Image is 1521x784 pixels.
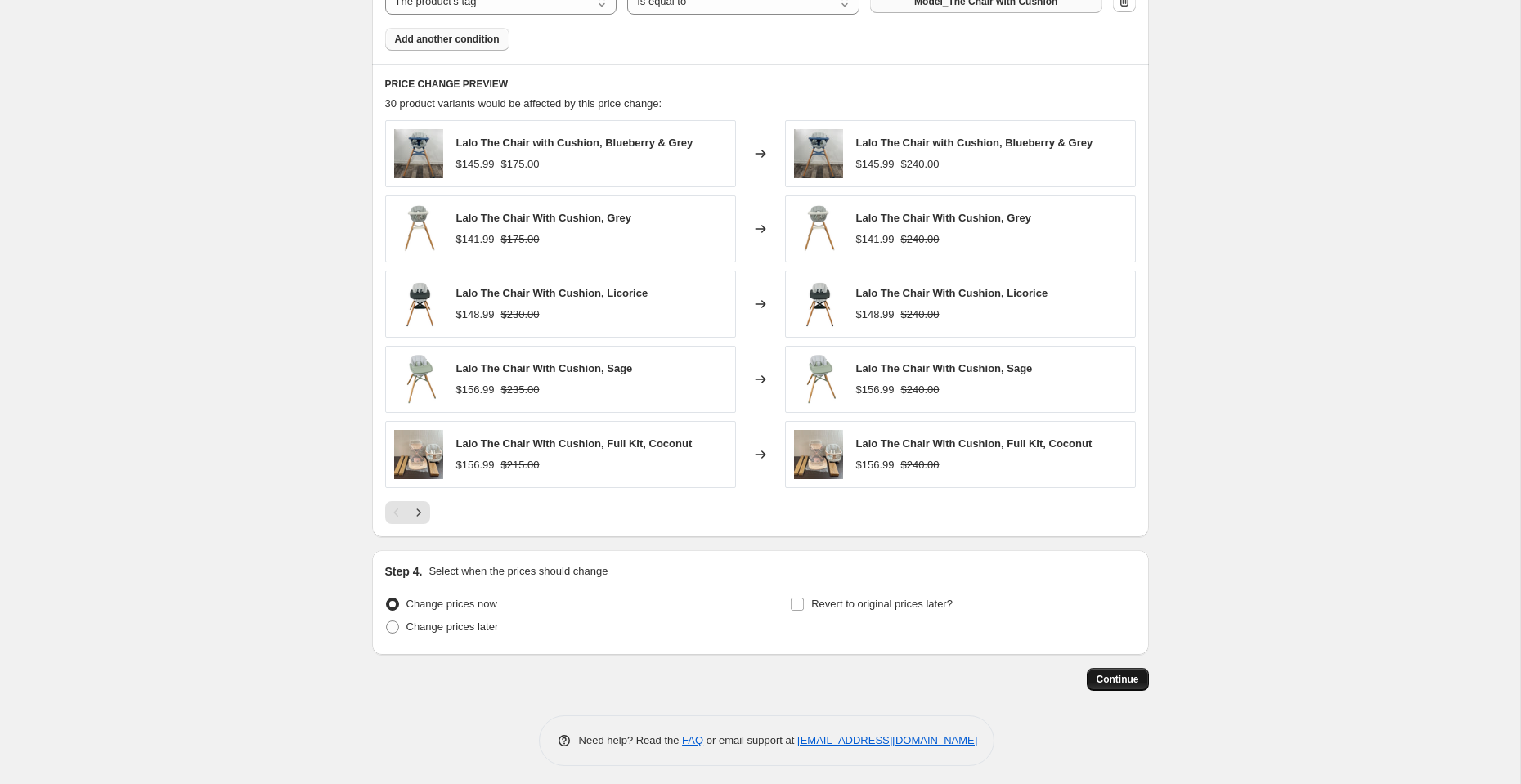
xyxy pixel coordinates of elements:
nav: Pagination [385,501,430,524]
img: image_880d2a79-5923-451c-a8c4-92d3aa2df338_80x.jpg [794,430,843,479]
p: Select when the prices should change [428,563,608,580]
span: or email support at [703,734,797,746]
div: $156.99 [856,457,895,473]
a: FAQ [682,734,703,746]
span: Lalo The Chair with Cushion, Blueberry & Grey [856,137,1093,149]
span: Lalo The Chair With Cushion, Grey [456,212,631,224]
div: $156.99 [856,382,895,398]
div: $145.99 [456,156,495,172]
img: ce69e1b6-9439-4955-a174-3719d655bedd_80x.png [394,280,443,329]
img: ca09f9a3-c7de-454d-9b3b-2bda361bf3c1_80x.png [794,204,843,253]
span: Lalo The Chair With Cushion, Licorice [856,287,1048,299]
div: $148.99 [856,307,895,323]
strike: $215.00 [501,457,540,473]
img: ca09f9a3-c7de-454d-9b3b-2bda361bf3c1_80x.png [394,204,443,253]
span: Lalo The Chair With Cushion, Full Kit, Coconut [456,437,693,450]
span: Lalo The Chair With Cushion, Licorice [456,287,648,299]
img: image_880d2a79-5923-451c-a8c4-92d3aa2df338_80x.jpg [394,430,443,479]
span: Lalo The Chair with Cushion, Blueberry & Grey [456,137,693,149]
div: $148.99 [456,307,495,323]
strike: $240.00 [901,156,940,172]
img: ce69e1b6-9439-4955-a174-3719d655bedd_80x.png [794,280,843,329]
button: Next [407,501,430,524]
button: Continue [1087,668,1149,691]
img: e6ea9038-c4a4-464f-bc56-284804f43207_80x.png [794,355,843,404]
span: Continue [1097,673,1139,686]
button: Add another condition [385,28,509,51]
strike: $240.00 [901,457,940,473]
span: 30 product variants would be affected by this price change: [385,97,662,110]
span: Need help? Read the [579,734,683,746]
span: Lalo The Chair With Cushion, Sage [456,362,633,374]
a: [EMAIL_ADDRESS][DOMAIN_NAME] [797,734,977,746]
div: $141.99 [856,231,895,248]
img: dc2eb08723b00566bb17cd7efd0fea66_80x.jpg [394,129,443,178]
span: Lalo The Chair With Cushion, Grey [856,212,1031,224]
strike: $175.00 [501,231,540,248]
span: Change prices now [406,598,497,610]
strike: $230.00 [501,307,540,323]
strike: $240.00 [901,382,940,398]
strike: $175.00 [501,156,540,172]
strike: $240.00 [901,231,940,248]
strike: $235.00 [501,382,540,398]
span: Change prices later [406,620,499,633]
img: dc2eb08723b00566bb17cd7efd0fea66_80x.jpg [794,129,843,178]
div: $145.99 [856,156,895,172]
div: $141.99 [456,231,495,248]
span: Lalo The Chair With Cushion, Full Kit, Coconut [856,437,1093,450]
img: e6ea9038-c4a4-464f-bc56-284804f43207_80x.png [394,355,443,404]
h2: Step 4. [385,563,423,580]
span: Add another condition [395,33,500,46]
div: $156.99 [456,382,495,398]
span: Lalo The Chair With Cushion, Sage [856,362,1033,374]
h6: PRICE CHANGE PREVIEW [385,78,1136,91]
div: $156.99 [456,457,495,473]
strike: $240.00 [901,307,940,323]
span: Revert to original prices later? [811,598,953,610]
